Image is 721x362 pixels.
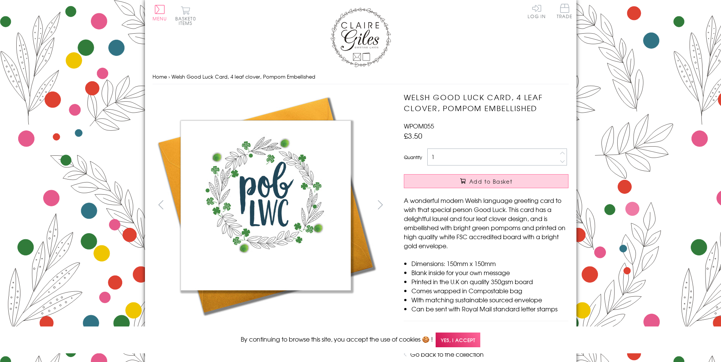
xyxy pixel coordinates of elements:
[404,130,422,141] span: £3.50
[153,92,380,319] img: Welsh Good Luck Card, 4 leaf clover, Pompom Embellished
[404,196,568,250] p: A wonderful modern Welsh language greeting card to wish that special person Good Luck. This card ...
[528,4,546,19] a: Log In
[557,4,573,19] span: Trade
[404,92,568,114] h1: Welsh Good Luck Card, 4 leaf clover, Pompom Embellished
[436,333,480,347] span: Yes, I accept
[175,6,196,25] button: Basket0 items
[411,259,568,268] li: Dimensions: 150mm x 150mm
[153,15,167,22] span: Menu
[153,196,170,213] button: prev
[411,295,568,304] li: With matching sustainable sourced envelope
[469,178,512,185] span: Add to Basket
[171,73,315,80] span: Welsh Good Luck Card, 4 leaf clover, Pompom Embellished
[410,350,484,359] a: Go back to the collection
[411,268,568,277] li: Blank inside for your own message
[372,196,389,213] button: next
[404,154,422,161] label: Quantity
[168,73,170,80] span: ›
[153,69,569,85] nav: breadcrumbs
[404,121,434,130] span: WPOM055
[330,8,391,67] img: Claire Giles Greetings Cards
[153,5,167,21] button: Menu
[153,73,167,80] a: Home
[404,174,568,188] button: Add to Basket
[411,277,568,286] li: Printed in the U.K on quality 350gsm board
[179,15,196,26] span: 0 items
[557,4,573,20] a: Trade
[411,304,568,313] li: Can be sent with Royal Mail standard letter stamps
[411,286,568,295] li: Comes wrapped in Compostable bag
